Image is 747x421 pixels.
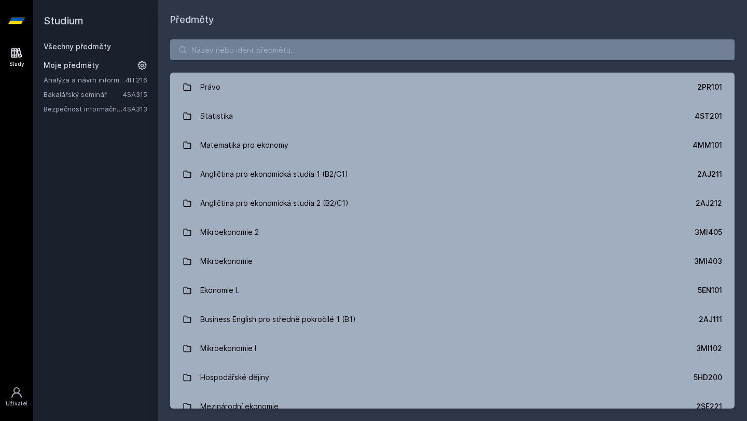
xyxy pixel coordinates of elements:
[200,135,288,156] div: Matematika pro ekonomy
[200,396,279,417] div: Mezinárodní ekonomie
[44,60,99,71] span: Moje předměty
[200,338,256,359] div: Mikroekonomie I
[44,104,123,114] a: Bezpečnost informačních systémů
[200,309,356,330] div: Business English pro středně pokročilé 1 (B1)
[2,41,31,73] a: Study
[170,160,735,189] a: Angličtina pro ekonomická studia 1 (B2/C1) 2AJ211
[170,334,735,363] a: Mikroekonomie I 3MI102
[200,367,269,388] div: Hospodářské dějiny
[699,314,722,325] div: 2AJ111
[170,305,735,334] a: Business English pro středně pokročilé 1 (B1) 2AJ111
[695,227,722,237] div: 3MI405
[123,90,147,99] a: 4SA315
[2,381,31,413] a: Uživatel
[170,276,735,305] a: Ekonomie I. 5EN101
[170,131,735,160] a: Matematika pro ekonomy 4MM101
[170,39,735,60] input: Název nebo ident předmětu…
[44,75,126,85] a: Analýza a návrh informačních systémů
[694,372,722,383] div: 5HD200
[693,140,722,150] div: 4MM101
[170,73,735,102] a: Právo 2PR101
[696,198,722,208] div: 2AJ212
[170,12,735,27] h1: Předměty
[123,105,147,113] a: 4SA313
[170,363,735,392] a: Hospodářské dějiny 5HD200
[698,285,722,296] div: 5EN101
[170,189,735,218] a: Angličtina pro ekonomická studia 2 (B2/C1) 2AJ212
[696,343,722,354] div: 3MI102
[6,400,27,408] div: Uživatel
[200,193,349,214] div: Angličtina pro ekonomická studia 2 (B2/C1)
[200,164,348,185] div: Angličtina pro ekonomická studia 1 (B2/C1)
[44,42,111,51] a: Všechny předměty
[200,222,259,243] div: Mikroekonomie 2
[9,60,24,68] div: Study
[694,256,722,266] div: 3MI403
[697,82,722,92] div: 2PR101
[695,111,722,121] div: 4ST201
[200,77,220,97] div: Právo
[200,280,239,301] div: Ekonomie I.
[170,218,735,247] a: Mikroekonomie 2 3MI405
[200,106,233,127] div: Statistika
[170,102,735,131] a: Statistika 4ST201
[697,169,722,179] div: 2AJ211
[170,247,735,276] a: Mikroekonomie 3MI403
[170,392,735,421] a: Mezinárodní ekonomie 2SE221
[44,89,123,100] a: Bakalářský seminář
[126,76,147,84] a: 4IT216
[200,251,253,272] div: Mikroekonomie
[696,401,722,412] div: 2SE221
